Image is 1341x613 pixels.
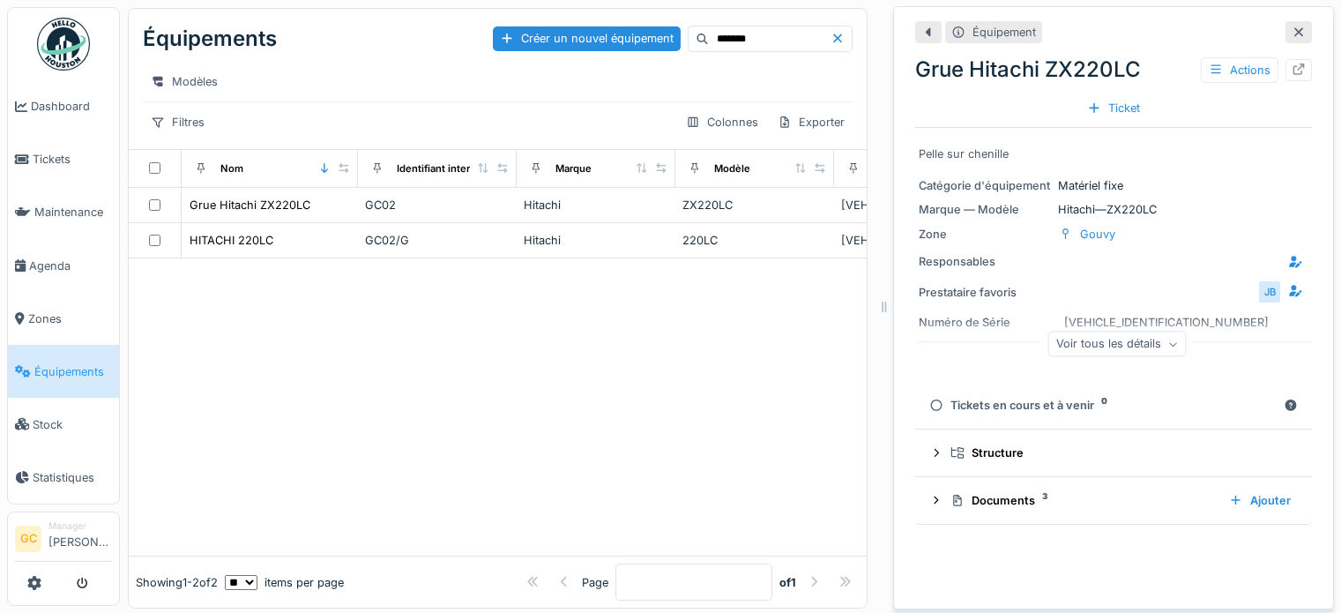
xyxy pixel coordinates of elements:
[8,451,119,504] a: Statistiques
[8,186,119,239] a: Maintenance
[919,284,1051,301] div: Prestataire favoris
[919,177,1308,194] div: Matériel fixe
[929,397,1277,414] div: Tickets en cours et à venir
[555,161,592,176] div: Marque
[33,151,112,168] span: Tickets
[919,201,1308,218] div: Hitachi — ZX220LC
[15,526,41,552] li: GC
[34,204,112,221] span: Maintenance
[922,437,1305,469] summary: Structure
[15,520,112,562] a: GC Manager[PERSON_NAME]
[33,416,112,433] span: Stock
[136,574,218,591] div: Showing 1 - 2 of 2
[8,80,119,133] a: Dashboard
[682,232,827,249] div: 220LC
[919,177,1051,194] div: Catégorie d'équipement
[919,226,1051,243] div: Zone
[1257,280,1282,304] div: JB
[48,520,112,557] li: [PERSON_NAME]
[190,232,273,249] div: HITACHI 220LC
[29,258,112,274] span: Agenda
[8,133,119,186] a: Tickets
[1080,96,1147,120] div: Ticket
[919,201,1051,218] div: Marque — Modèle
[1201,57,1278,83] div: Actions
[190,197,310,213] div: Grue Hitachi ZX220LC
[841,232,986,249] div: [VEHICLE_IDENTIFICATION_NUMBER]
[922,484,1305,517] summary: Documents3Ajouter
[582,574,608,591] div: Page
[8,239,119,292] a: Agenda
[33,469,112,486] span: Statistiques
[397,161,482,176] div: Identifiant interne
[1048,332,1187,357] div: Voir tous les détails
[1064,314,1269,331] div: [VEHICLE_IDENTIFICATION_NUMBER]
[8,292,119,345] a: Zones
[524,197,668,213] div: Hitachi
[678,109,766,135] div: Colonnes
[143,16,277,62] div: Équipements
[841,197,986,213] div: [VEHICLE_IDENTIFICATION_NUMBER]
[950,492,1215,509] div: Documents
[37,18,90,71] img: Badge_color-CXgf-gQk.svg
[143,109,212,135] div: Filtres
[143,69,226,94] div: Modèles
[524,232,668,249] div: Hitachi
[365,197,510,213] div: GC02
[34,363,112,380] span: Équipements
[714,161,750,176] div: Modèle
[919,253,1051,270] div: Responsables
[682,197,827,213] div: ZX220LC
[1080,226,1115,243] div: Gouvy
[1222,489,1298,512] div: Ajouter
[915,54,1312,86] div: Grue Hitachi ZX220LC
[48,520,112,533] div: Manager
[919,314,1051,331] div: Numéro de Série
[28,310,112,327] span: Zones
[972,24,1036,41] div: Équipement
[8,398,119,451] a: Stock
[225,574,344,591] div: items per page
[779,574,796,591] strong: of 1
[493,26,681,50] div: Créer un nouvel équipement
[365,232,510,249] div: GC02/G
[8,345,119,398] a: Équipements
[950,445,1291,461] div: Structure
[31,98,112,115] span: Dashboard
[919,146,1308,162] div: Pelle sur chenille
[220,161,243,176] div: Nom
[770,109,853,135] div: Exporter
[922,389,1305,422] summary: Tickets en cours et à venir0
